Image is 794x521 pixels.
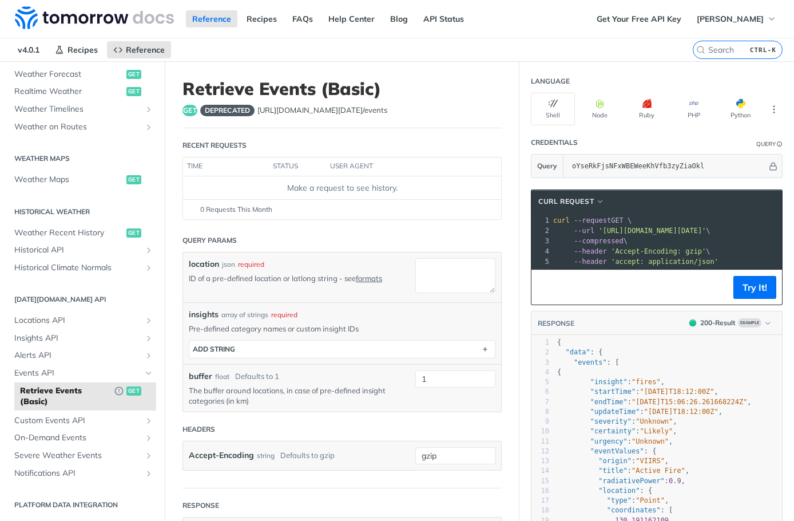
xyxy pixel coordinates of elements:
[769,104,779,115] svg: More ellipsis
[144,416,153,425] button: Show subpages for Custom Events API
[9,500,156,510] h2: Platform DATA integration
[747,44,779,56] kbd: CTRL-K
[15,6,174,29] img: Tomorrow.io Weather API Docs
[553,216,632,224] span: GET \
[636,496,665,504] span: "Point"
[531,427,549,436] div: 10
[200,204,272,215] span: 0 Requests This Month
[189,323,495,334] p: Pre-defined category names or custom insight IDs
[531,93,575,125] button: Shell
[537,318,575,329] button: RESPONSE
[590,447,644,455] span: "eventValues"
[531,447,549,456] div: 12
[14,415,141,427] span: Custom Events API
[598,477,665,485] span: "radiativePower"
[531,137,578,148] div: Credentials
[531,476,549,486] div: 15
[531,496,549,506] div: 17
[356,274,382,283] a: formats
[574,358,607,366] span: "events"
[183,157,269,176] th: time
[557,457,669,465] span: : ,
[557,338,561,346] span: {
[557,408,722,416] span: : ,
[531,407,549,417] div: 8
[189,370,212,382] label: buffer
[189,447,254,464] label: Accept-Encoding
[756,140,776,148] div: Query
[531,348,549,357] div: 2
[553,216,570,224] span: curl
[733,276,776,299] button: Try It!
[531,417,549,427] div: 9
[182,235,237,246] div: Query Params
[269,157,326,176] th: status
[557,437,673,445] span: : ,
[240,10,283,27] a: Recipes
[144,351,153,360] button: Show subpages for Alerts API
[756,140,783,148] div: QueryInformation
[611,247,706,255] span: 'Accept-Encoding: gzip'
[553,247,710,255] span: \
[690,10,783,27] button: [PERSON_NAME]
[607,506,661,514] span: "coordinates"
[9,347,156,364] a: Alerts APIShow subpages for Alerts API
[182,424,215,435] div: Headers
[636,417,673,425] span: "Unknown"
[590,408,640,416] span: "updateTime"
[189,385,398,406] p: The buffer around locations, in case of pre-defined insight categories (in km)
[565,348,590,356] span: "data"
[632,467,685,475] span: "Active Fire"
[632,378,661,386] span: "fires"
[696,45,705,54] svg: Search
[557,477,685,485] span: : ,
[574,237,624,245] span: --compressed
[9,83,156,100] a: Realtime Weatherget
[531,76,570,86] div: Language
[738,318,761,327] span: Example
[14,450,141,461] span: Severe Weather Events
[531,456,549,466] div: 13
[144,334,153,343] button: Show subpages for Insights API
[14,315,141,326] span: Locations API
[49,41,104,58] a: Recipes
[566,155,767,177] input: apikey
[221,310,268,320] div: array of strings
[553,227,710,235] span: \
[557,487,652,495] span: : {
[182,105,197,116] span: get
[531,377,549,387] div: 5
[598,467,628,475] span: "title"
[531,236,551,246] div: 3
[326,157,478,176] th: user agent
[11,41,46,58] span: v4.0.1
[235,371,279,382] div: Defaults to 1
[14,86,124,97] span: Realtime Weather
[144,316,153,325] button: Show subpages for Locations API
[384,10,414,27] a: Blog
[557,506,673,514] span: : [
[718,93,763,125] button: Python
[9,171,156,188] a: Weather Mapsget
[14,244,141,256] span: Historical API
[126,45,165,55] span: Reference
[9,412,156,429] a: Custom Events APIShow subpages for Custom Events API
[200,105,255,116] span: deprecated
[9,224,156,242] a: Weather Recent Historyget
[531,437,549,447] div: 11
[590,437,628,445] span: "urgency"
[14,382,156,411] a: Retrieve Events (Basic)Deprecated Endpointget
[632,437,669,445] span: "Unknown"
[557,467,689,475] span: : ,
[144,105,153,114] button: Show subpages for Weather Timelines
[189,273,398,283] p: ID of a pre-defined location or latlong string - see
[126,386,141,396] span: get
[182,78,502,99] h1: Retrieve Events (Basic)
[9,101,156,118] a: Weather TimelinesShow subpages for Weather Timelines
[14,468,141,479] span: Notifications API
[767,160,779,172] button: Hide
[9,330,156,347] a: Insights APIShow subpages for Insights API
[126,87,141,96] span: get
[126,175,141,184] span: get
[9,429,156,447] a: On-Demand EventsShow subpages for On-Demand Events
